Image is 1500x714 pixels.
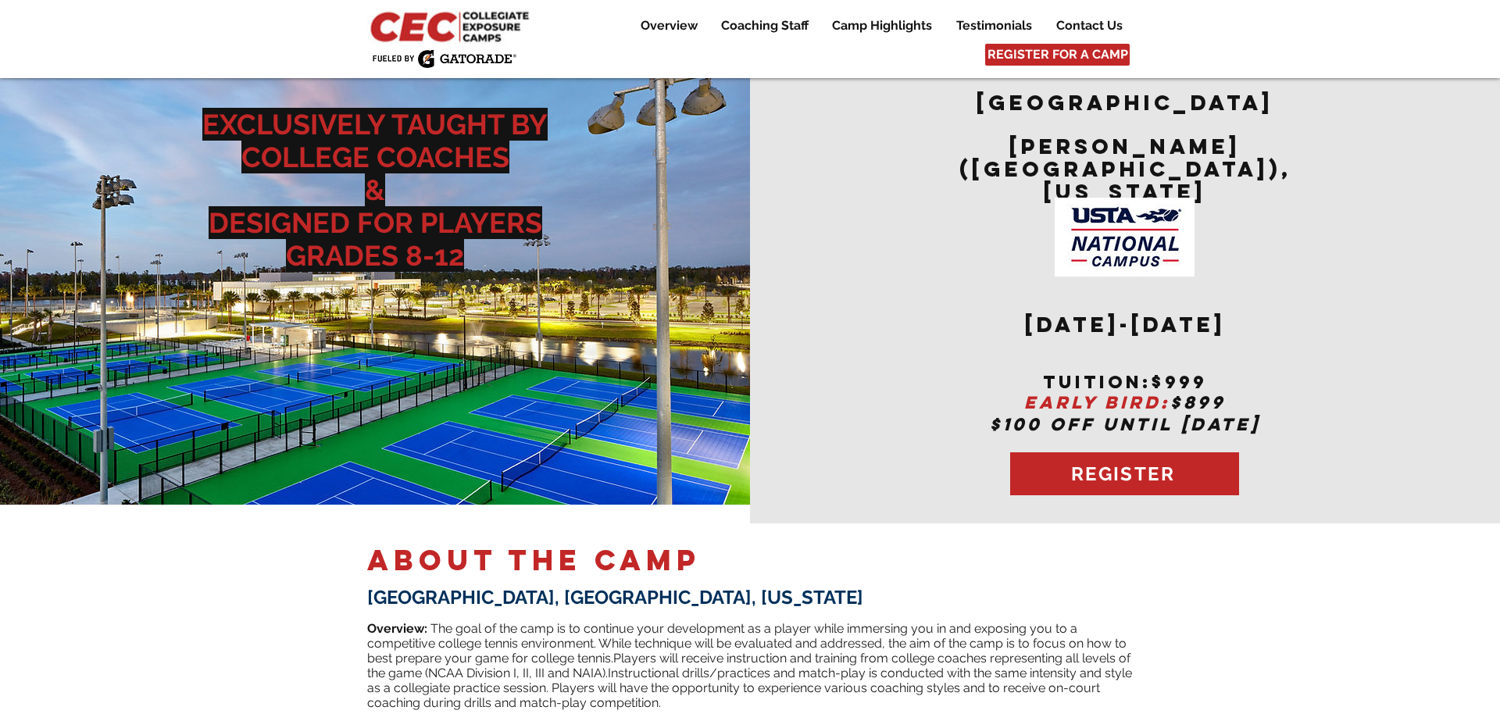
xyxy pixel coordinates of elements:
[990,413,1260,435] span: $100 OFF UNTIL [DATE]
[987,46,1128,63] span: REGISTER FOR A CAMP
[629,16,709,35] a: Overview
[977,89,1273,116] span: [GEOGRAPHIC_DATA]
[367,542,701,578] span: ABOUT THE CAMP
[367,586,863,609] span: [GEOGRAPHIC_DATA], [GEOGRAPHIC_DATA], [US_STATE]
[709,16,820,35] a: Coaching Staff
[617,16,1134,35] nav: Site
[959,155,1291,205] span: ([GEOGRAPHIC_DATA]), [US_STATE]
[1024,391,1170,413] span: EARLY BIRD:
[1071,462,1175,485] span: REGISTER
[367,651,1130,680] span: Players will receive instruction and training from college coaches representing all levels of the...
[1055,198,1195,277] img: USTA Campus image_edited.jpg
[945,16,1044,35] a: Testimonials
[367,666,1132,710] span: Instructional drills/practices and match-play is conducted with the same intensity and style as a...
[948,16,1040,35] p: Testimonials
[1010,452,1239,495] button: REGISTER
[1009,133,1241,159] span: [PERSON_NAME]
[286,239,464,272] span: GRADES 8-12
[824,16,940,35] p: Camp Highlights
[1043,371,1207,393] span: tuition:$999
[1025,311,1226,337] span: [DATE]-[DATE]
[209,206,542,239] span: DESIGNED FOR PLAYERS
[1170,391,1226,413] span: $899
[713,16,816,35] p: Coaching Staff
[820,16,944,35] a: Camp Highlights
[365,173,385,206] span: &
[367,8,536,44] img: CEC Logo Primary_edited.jpg
[202,108,548,173] span: EXCLUSIVELY TAUGHT BY COLLEGE COACHES
[367,621,1127,666] span: ​ The goal of the camp is to continue your development as a player while immersing you in and exp...
[1048,16,1130,35] p: Contact Us
[372,49,516,68] img: Fueled by Gatorade.png
[367,621,427,636] span: Overview:
[985,44,1130,66] a: REGISTER FOR A CAMP
[1045,16,1134,35] a: Contact Us
[633,16,705,35] p: Overview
